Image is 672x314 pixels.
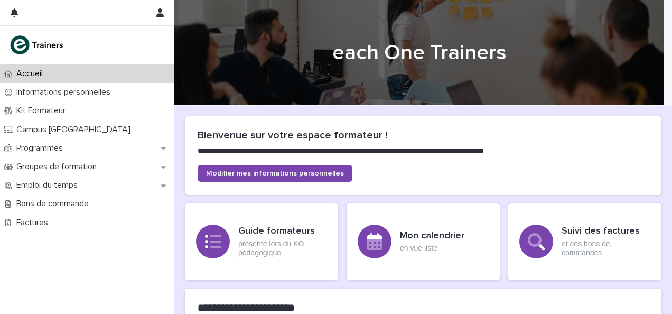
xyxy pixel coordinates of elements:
[12,106,74,116] p: Kit Formateur
[185,203,338,280] a: Guide formateursprésenté lors du KO pédagogique
[508,203,661,280] a: Suivi des factureset des bons de commandes
[12,218,57,228] p: Factures
[562,226,650,237] h3: Suivi des factures
[12,143,71,153] p: Programmes
[347,203,500,280] a: Mon calendrieren vue liste
[12,180,86,190] p: Emploi du temps
[400,230,464,242] h3: Mon calendrier
[198,129,649,142] h2: Bienvenue sur votre espace formateur !
[12,69,51,79] p: Accueil
[185,40,654,66] h1: each One Trainers
[206,170,344,177] span: Modifier mes informations personnelles
[198,165,352,182] a: Modifier mes informations personnelles
[12,125,139,135] p: Campus [GEOGRAPHIC_DATA]
[238,226,327,237] h3: Guide formateurs
[238,239,327,257] p: présenté lors du KO pédagogique
[8,34,67,56] img: K0CqGN7SDeD6s4JG8KQk
[12,162,105,172] p: Groupes de formation
[12,87,119,97] p: Informations personnelles
[12,199,97,209] p: Bons de commande
[562,239,650,257] p: et des bons de commandes
[400,244,464,253] p: en vue liste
